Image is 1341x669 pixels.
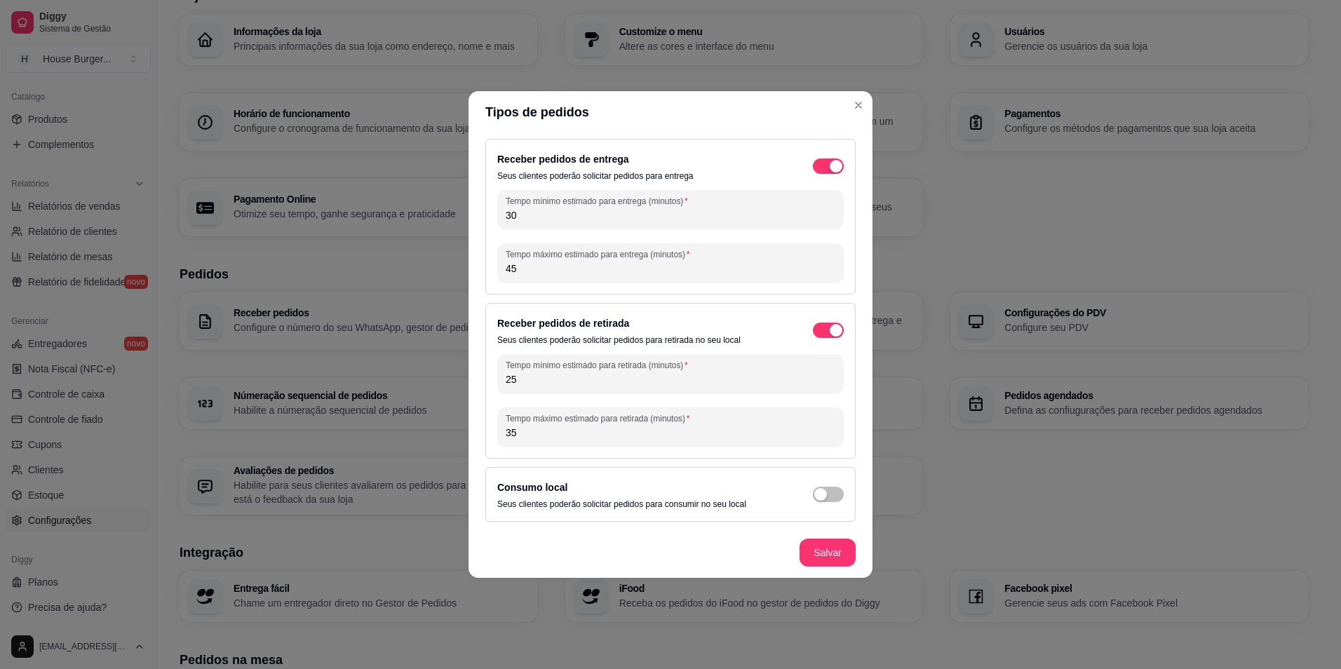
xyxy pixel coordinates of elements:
[497,318,629,329] label: Receber pedidos de retirada
[506,248,694,260] label: Tempo máximo estimado para entrega (minutos)
[506,359,692,371] label: Tempo mínimo estimado para retirada (minutos)
[497,499,746,510] p: Seus clientes poderão solicitar pedidos para consumir no seu local
[506,412,694,424] label: Tempo máximo estimado para retirada (minutos)
[847,94,870,116] button: Close
[497,170,694,182] p: Seus clientes poderão solicitar pedidos para entrega
[497,154,629,165] label: Receber pedidos de entrega
[800,539,856,567] button: Salvar
[506,372,835,386] input: Tempo mínimo estimado para retirada (minutos)
[497,482,567,493] label: Consumo local
[506,208,835,222] input: Tempo mínimo estimado para entrega (minutos)
[506,426,835,440] input: Tempo máximo estimado para retirada (minutos)
[497,334,741,346] p: Seus clientes poderão solicitar pedidos para retirada no seu local
[506,195,692,207] label: Tempo mínimo estimado para entrega (minutos)
[506,262,835,276] input: Tempo máximo estimado para entrega (minutos)
[469,91,872,133] header: Tipos de pedidos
